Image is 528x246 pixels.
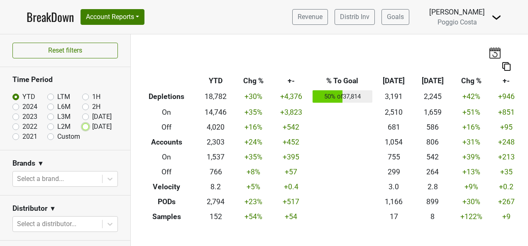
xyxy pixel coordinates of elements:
[137,89,196,105] th: Depletions
[57,92,70,102] label: LTM
[27,8,74,26] a: BreakDown
[491,105,522,120] td: +851
[196,179,235,194] td: 8.2
[271,120,310,135] td: +542
[235,194,272,209] td: +23 %
[452,74,491,89] th: Chg %
[452,179,491,194] td: +9 %
[413,150,452,164] td: 542
[489,47,501,58] img: last_updated_date
[92,92,100,102] label: 1H
[374,89,413,105] td: 3,191
[271,135,310,150] td: +452
[452,105,491,120] td: +51 %
[271,179,310,194] td: +0.4
[12,159,35,168] h3: Brands
[12,204,47,213] h3: Distributor
[235,105,272,120] td: +35 %
[413,135,452,150] td: 806
[374,209,413,224] td: 17
[137,209,196,224] th: Samples
[22,122,37,132] label: 2022
[429,7,485,17] div: [PERSON_NAME]
[137,120,196,135] th: Off
[413,164,452,179] td: 264
[374,105,413,120] td: 2,510
[491,194,522,209] td: +267
[413,194,452,209] td: 899
[374,194,413,209] td: 1,166
[271,209,310,224] td: +54
[57,102,71,112] label: L6M
[196,74,235,89] th: YTD
[235,74,272,89] th: Chg %
[452,89,491,105] td: +42 %
[491,89,522,105] td: +946
[137,194,196,209] th: PODs
[310,74,374,89] th: % To Goal
[335,9,375,25] a: Distrib Inv
[196,105,235,120] td: 14,746
[57,122,71,132] label: L2M
[413,74,452,89] th: [DATE]
[22,112,37,122] label: 2023
[438,18,477,26] span: Poggio Costa
[271,89,310,105] td: +4,376
[413,89,452,105] td: 2,245
[452,150,491,164] td: +39 %
[196,150,235,164] td: 1,537
[22,92,35,102] label: YTD
[271,105,310,120] td: +3,823
[235,150,272,164] td: +35 %
[374,179,413,194] td: 3.0
[235,120,272,135] td: +16 %
[37,159,44,169] span: ▼
[92,102,100,112] label: 2H
[137,179,196,194] th: Velocity
[413,179,452,194] td: 2.8
[137,164,196,179] th: Off
[413,105,452,120] td: 1,659
[22,102,37,112] label: 2024
[235,89,272,105] td: +30 %
[491,120,522,135] td: +95
[22,132,37,142] label: 2021
[271,150,310,164] td: +395
[196,194,235,209] td: 2,794
[491,12,501,22] img: Dropdown Menu
[49,204,56,214] span: ▼
[413,120,452,135] td: 586
[491,179,522,194] td: +0.2
[12,75,118,84] h3: Time Period
[137,105,196,120] th: On
[196,135,235,150] td: 2,303
[92,122,112,132] label: [DATE]
[235,179,272,194] td: +5 %
[374,74,413,89] th: [DATE]
[452,135,491,150] td: +31 %
[452,120,491,135] td: +16 %
[57,112,71,122] label: L3M
[235,164,272,179] td: +8 %
[196,89,235,105] td: 18,782
[374,150,413,164] td: 755
[137,150,196,164] th: On
[137,135,196,150] th: Accounts
[491,209,522,224] td: +9
[452,164,491,179] td: +13 %
[374,164,413,179] td: 299
[92,112,112,122] label: [DATE]
[81,9,144,25] button: Account Reports
[413,209,452,224] td: 8
[196,120,235,135] td: 4,020
[235,209,272,224] td: +54 %
[57,132,80,142] label: Custom
[271,194,310,209] td: +517
[452,194,491,209] td: +30 %
[271,164,310,179] td: +57
[196,209,235,224] td: 152
[452,209,491,224] td: +122 %
[502,62,511,71] img: Copy to clipboard
[374,135,413,150] td: 1,054
[235,135,272,150] td: +24 %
